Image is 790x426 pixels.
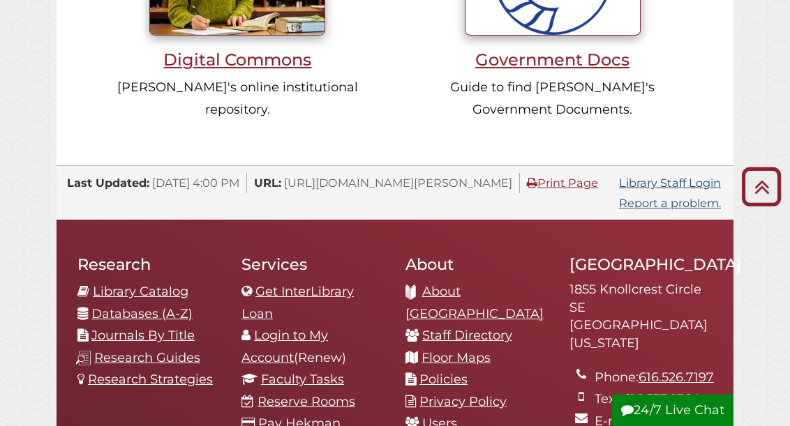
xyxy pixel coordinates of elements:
li: Phone: [595,367,713,389]
span: Last Updated: [67,176,149,190]
address: 1855 Knollcrest Circle SE [GEOGRAPHIC_DATA][US_STATE] [569,281,713,353]
a: Research Guides [94,350,200,365]
a: Login to My Account [241,328,328,365]
h2: Services [241,254,385,274]
a: Staff Directory [422,328,512,343]
span: URL: [254,176,281,190]
a: Reserve Rooms [258,394,355,409]
li: (Renew) [241,325,385,369]
a: Databases (A-Z) [91,306,193,321]
p: [PERSON_NAME]'s online institutional repository. [96,77,380,121]
a: Library Staff Login [619,176,721,190]
a: 616.537.2364 [623,391,700,406]
img: research-guides-icon-white_37x37.png [76,351,91,365]
a: Journals By Title [91,328,195,343]
p: Guide to find [PERSON_NAME]'s Government Documents. [411,77,694,121]
h2: Research [77,254,221,274]
a: Report a problem. [619,196,721,210]
a: Faculty Tasks [261,372,344,387]
a: Research Strategies [88,372,213,387]
span: [URL][DOMAIN_NAME][PERSON_NAME] [284,176,512,190]
span: [DATE] 4:00 PM [152,176,239,190]
a: Print Page [527,176,598,190]
h2: [GEOGRAPHIC_DATA] [569,254,713,274]
a: Privacy Policy [419,394,507,409]
a: Policies [419,372,468,387]
h3: Government Docs [411,50,694,70]
a: Library Catalog [93,284,188,299]
i: Print Page [527,177,537,188]
a: Get InterLibrary Loan [241,284,354,321]
a: Back to Top [736,175,787,198]
h3: Digital Commons [96,50,380,70]
a: About [GEOGRAPHIC_DATA] [405,284,544,321]
a: Floor Maps [422,350,491,365]
li: Text: [595,388,713,411]
a: 616.526.7197 [639,370,714,385]
h2: About [405,254,549,274]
